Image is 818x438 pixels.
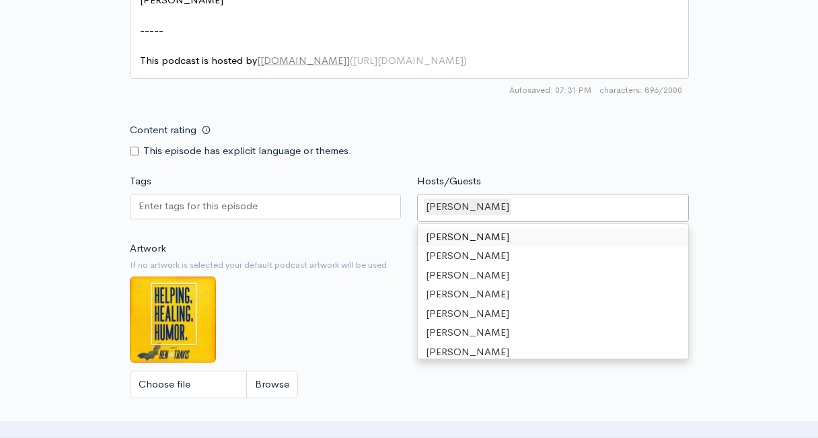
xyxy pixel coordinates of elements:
[418,227,688,247] div: [PERSON_NAME]
[418,304,688,324] div: [PERSON_NAME]
[130,116,196,144] label: Content rating
[260,54,346,67] span: [DOMAIN_NAME]
[346,54,350,67] span: ]
[418,246,688,266] div: [PERSON_NAME]
[140,24,163,36] span: -----
[509,84,591,96] span: Autosaved: 07:31 PM
[130,174,151,189] label: Tags
[130,241,166,256] label: Artwork
[418,285,688,304] div: [PERSON_NAME]
[424,198,511,215] div: [PERSON_NAME]
[140,54,467,67] span: This podcast is hosted by
[418,342,688,362] div: [PERSON_NAME]
[463,54,467,67] span: )
[353,54,463,67] span: [URL][DOMAIN_NAME]
[143,143,352,159] label: This episode has explicit language or themes.
[257,54,260,67] span: [
[599,84,682,96] span: 896/2000
[418,323,688,342] div: [PERSON_NAME]
[139,198,260,214] input: Enter tags for this episode
[418,266,688,285] div: [PERSON_NAME]
[417,174,481,189] label: Hosts/Guests
[350,54,353,67] span: (
[130,258,689,272] small: If no artwork is selected your default podcast artwork will be used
